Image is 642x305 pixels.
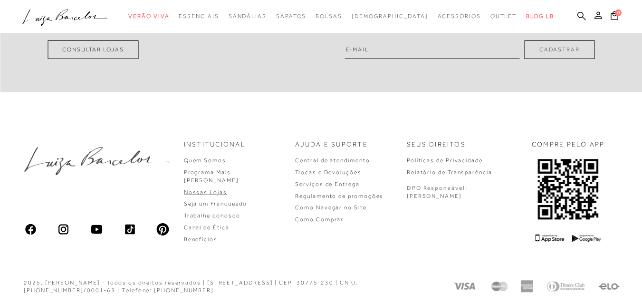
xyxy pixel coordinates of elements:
[123,223,136,236] img: tiktok
[295,204,366,211] a: Como Navegar no Site
[544,280,587,293] img: Diners Club
[525,40,594,59] button: Cadastrar
[572,234,601,242] img: Google Play Logo
[24,147,170,176] img: luiza-barcelos.png
[24,223,37,236] img: facebook_ios_glyph
[57,223,70,236] img: instagram_material_outline
[526,8,554,25] a: BLOG LB
[345,40,520,59] input: E-mail
[184,140,246,149] p: Institucional
[316,8,342,25] a: noSubCategoriesText
[295,216,344,223] a: Como Comprar
[184,224,230,231] a: Canal de Ética
[90,223,103,236] img: youtube_material_rounded
[407,157,483,164] a: Políticas de Privacidade
[184,157,226,164] a: Quem Somos
[526,13,554,20] span: BLOG LB
[276,13,306,20] span: Sapatos
[229,8,267,25] a: noSubCategoriesText
[615,10,622,16] span: 0
[229,13,267,20] span: Sandálias
[407,169,492,176] a: Relatório de Transparência
[490,8,517,25] a: noSubCategoriesText
[407,140,466,149] p: Seus Direitos
[156,223,170,236] img: pinterest_ios_filled
[520,280,533,293] img: American Express
[438,8,481,25] a: noSubCategoriesText
[490,13,517,20] span: Outlet
[184,189,227,196] a: Nossas Lojas
[276,8,306,25] a: noSubCategoriesText
[532,140,605,149] p: COMPRE PELO APP
[184,212,240,219] a: Trabalhe conosco
[352,13,428,20] span: [DEMOGRAPHIC_DATA]
[179,13,219,20] span: Essenciais
[128,8,169,25] a: noSubCategoriesText
[184,200,248,207] a: Seja um Franqueado
[295,169,361,176] a: Trocas e Devoluções
[352,8,428,25] a: noSubCategoriesText
[452,280,479,293] img: Visa
[24,279,428,295] div: 2025, [PERSON_NAME] - Todos os direitos reservados | [STREET_ADDRESS] | CEP: 30775-230 | CNPJ: [P...
[128,13,169,20] span: Verão Viva
[179,8,219,25] a: noSubCategoriesText
[608,10,621,23] button: 0
[316,13,342,20] span: Bolsas
[184,169,239,184] a: Programa Mais [PERSON_NAME]
[295,140,368,149] p: Ajuda e Suporte
[295,181,359,187] a: Serviços de Entrega
[536,234,565,242] img: App Store Logo
[490,280,509,293] img: Mastercard
[295,193,383,199] a: Regulamento de promoções
[598,280,620,293] img: Elo
[48,40,139,59] a: Consultar Lojas
[184,236,218,243] a: Benefícios
[537,157,600,222] img: QRCODE
[295,157,370,164] a: Central de atendimento
[438,13,481,20] span: Acessórios
[407,184,468,200] p: DPO Responsável: [PERSON_NAME]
